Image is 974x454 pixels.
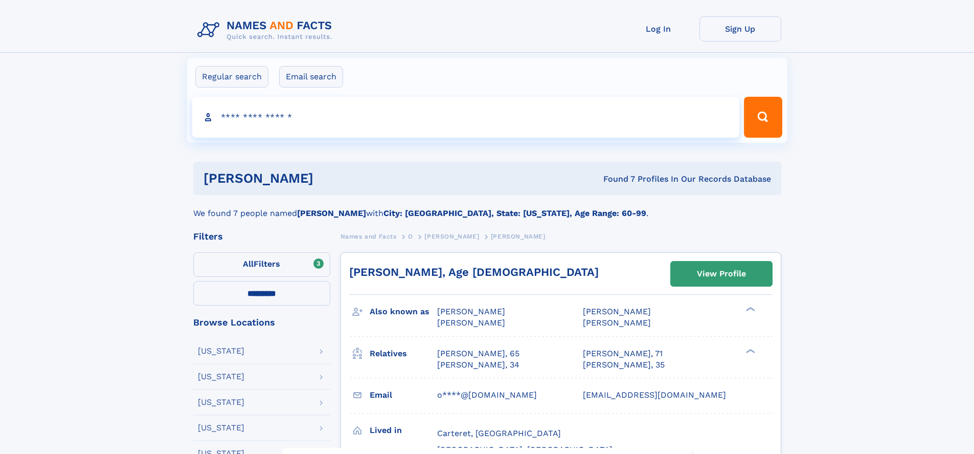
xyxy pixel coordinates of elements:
[458,174,771,185] div: Found 7 Profiles In Our Records Database
[437,318,505,328] span: [PERSON_NAME]
[583,318,651,328] span: [PERSON_NAME]
[437,307,505,316] span: [PERSON_NAME]
[583,390,726,400] span: [EMAIL_ADDRESS][DOMAIN_NAME]
[437,359,519,371] a: [PERSON_NAME], 34
[198,347,244,355] div: [US_STATE]
[279,66,343,88] label: Email search
[297,208,366,218] b: [PERSON_NAME]
[193,252,330,277] label: Filters
[618,16,699,41] a: Log In
[491,233,546,240] span: [PERSON_NAME]
[192,97,740,138] input: search input
[243,259,254,269] span: All
[583,307,651,316] span: [PERSON_NAME]
[370,303,437,320] h3: Also known as
[370,345,437,362] h3: Relatives
[203,172,459,185] h1: [PERSON_NAME]
[198,398,244,406] div: [US_STATE]
[193,195,781,220] div: We found 7 people named with .
[671,262,772,286] a: View Profile
[195,66,268,88] label: Regular search
[583,359,665,371] a: [PERSON_NAME], 35
[437,428,561,438] span: Carteret, [GEOGRAPHIC_DATA]
[408,233,413,240] span: O
[193,318,330,327] div: Browse Locations
[349,266,599,278] a: [PERSON_NAME], Age [DEMOGRAPHIC_DATA]
[198,373,244,381] div: [US_STATE]
[743,306,756,313] div: ❯
[743,348,756,354] div: ❯
[193,16,341,44] img: Logo Names and Facts
[383,208,646,218] b: City: [GEOGRAPHIC_DATA], State: [US_STATE], Age Range: 60-99
[341,230,397,243] a: Names and Facts
[198,424,244,432] div: [US_STATE]
[370,422,437,439] h3: Lived in
[699,16,781,41] a: Sign Up
[744,97,782,138] button: Search Button
[408,230,413,243] a: O
[437,348,519,359] a: [PERSON_NAME], 65
[583,348,663,359] a: [PERSON_NAME], 71
[697,262,746,286] div: View Profile
[424,230,479,243] a: [PERSON_NAME]
[370,386,437,404] h3: Email
[424,233,479,240] span: [PERSON_NAME]
[193,232,330,241] div: Filters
